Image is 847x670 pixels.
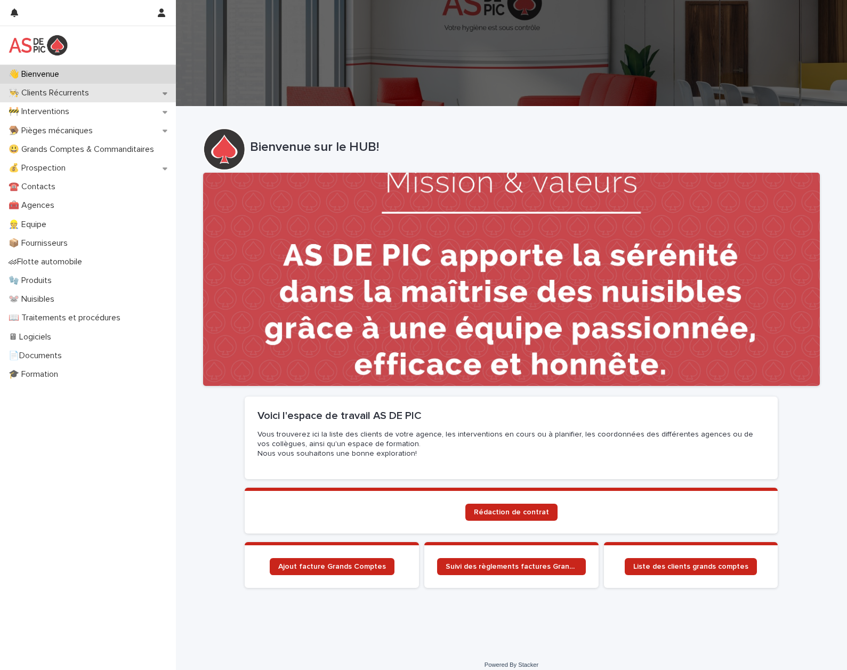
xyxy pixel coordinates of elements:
[4,220,55,230] p: 👷 Equipe
[9,35,68,56] img: yKcqic14S0S6KrLdrqO6
[270,558,394,575] a: Ajout facture Grands Comptes
[4,351,70,361] p: 📄Documents
[4,200,63,211] p: 🧰 Agences
[485,661,538,668] a: Powered By Stacker
[465,504,558,521] a: Rédaction de contrat
[4,88,98,98] p: 👨‍🍳 Clients Récurrents
[250,140,816,155] p: Bienvenue sur le HUB!
[633,563,748,570] span: Liste des clients grands comptes
[437,558,586,575] a: Suivi des règlements factures Grands Comptes
[257,409,765,422] h2: Voici l'espace de travail AS DE PIC
[4,144,163,155] p: 😃 Grands Comptes & Commanditaires
[446,563,577,570] span: Suivi des règlements factures Grands Comptes
[4,163,74,173] p: 💰 Prospection
[4,69,68,79] p: 👋 Bienvenue
[4,276,60,286] p: 🧤 Produits
[4,369,67,380] p: 🎓 Formation
[4,257,91,267] p: 🏎Flotte automobile
[474,508,549,516] span: Rédaction de contrat
[4,332,60,342] p: 🖥 Logiciels
[4,107,78,117] p: 🚧 Interventions
[257,430,765,459] p: Vous trouverez ici la liste des clients de votre agence, les interventions en cours ou à planifie...
[625,558,757,575] a: Liste des clients grands comptes
[278,563,386,570] span: Ajout facture Grands Comptes
[4,294,63,304] p: 🐭 Nuisibles
[4,238,76,248] p: 📦 Fournisseurs
[4,313,129,323] p: 📖 Traitements et procédures
[4,182,64,192] p: ☎️ Contacts
[4,126,101,136] p: 🪤 Pièges mécaniques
